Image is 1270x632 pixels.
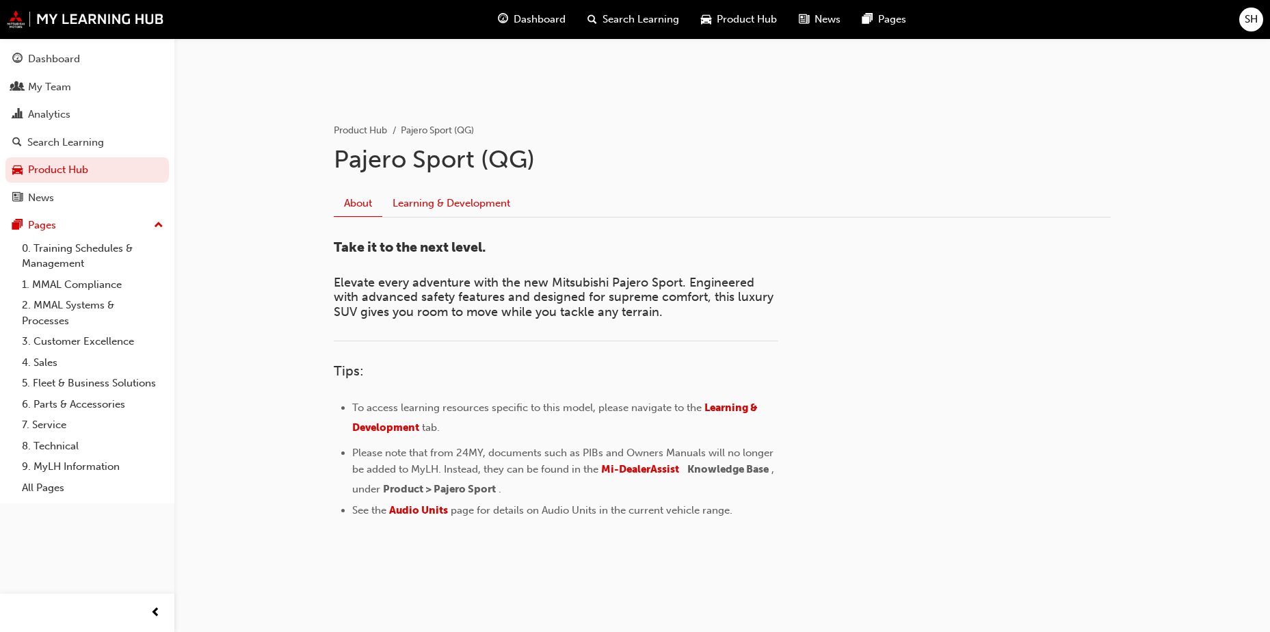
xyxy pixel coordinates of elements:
[487,5,577,34] a: guage-iconDashboard
[352,463,777,495] span: , under
[16,477,169,499] a: All Pages
[5,213,169,238] button: Pages
[5,185,169,211] a: News
[12,164,23,176] span: car-icon
[701,11,711,28] span: car-icon
[16,352,169,373] a: 4. Sales
[16,295,169,331] a: 2. MMAL Systems & Processes
[16,414,169,436] a: 7. Service
[16,331,169,352] a: 3. Customer Excellence
[815,12,841,27] span: News
[334,275,777,319] span: Elevate every adventure with the new Mitsubishi Pajero Sport. Engineered with advanced safety fea...
[12,220,23,232] span: pages-icon
[5,130,169,155] a: Search Learning
[28,79,71,95] div: My Team
[12,137,22,149] span: search-icon
[16,436,169,457] a: 8. Technical
[150,605,161,622] span: prev-icon
[451,504,732,516] span: page for details on Audio Units in the current vehicle range.
[687,463,769,475] span: Knowledge Base
[878,12,906,27] span: Pages
[16,394,169,415] a: 6. Parts & Accessories
[389,504,448,516] a: Audio Units
[352,401,702,414] span: To access learning resources specific to this model, please navigate to the
[12,109,23,121] span: chart-icon
[383,483,496,495] span: Product > Pajero Sport
[28,218,56,233] div: Pages
[851,5,917,34] a: pages-iconPages
[28,51,80,67] div: Dashboard
[5,102,169,127] a: Analytics
[514,12,566,27] span: Dashboard
[601,463,679,475] a: Mi-DealerAssist
[1245,12,1258,27] span: SH
[690,5,788,34] a: car-iconProduct Hub
[16,456,169,477] a: 9. MyLH Information
[382,190,520,216] a: Learning & Development
[334,239,486,255] span: Take it to the next level.
[498,11,508,28] span: guage-icon
[16,274,169,295] a: 1. MMAL Compliance
[862,11,873,28] span: pages-icon
[12,81,23,94] span: people-icon
[154,217,163,235] span: up-icon
[422,421,440,434] span: tab.
[334,124,387,136] a: Product Hub
[27,135,104,150] div: Search Learning
[334,144,1111,174] h1: Pajero Sport (QG)
[16,238,169,274] a: 0. Training Schedules & Management
[352,447,776,475] span: Please note that from 24MY, documents such as PIBs and Owners Manuals will no longer be added to ...
[352,504,386,516] span: See the
[799,11,809,28] span: news-icon
[603,12,679,27] span: Search Learning
[334,363,364,379] span: Tips:
[28,107,70,122] div: Analytics
[334,190,382,217] a: About
[401,123,474,139] li: Pajero Sport (QG)
[499,483,501,495] span: .
[12,53,23,66] span: guage-icon
[5,157,169,183] a: Product Hub
[12,192,23,205] span: news-icon
[717,12,777,27] span: Product Hub
[587,11,597,28] span: search-icon
[28,190,54,206] div: News
[1239,8,1263,31] button: SH
[5,47,169,72] a: Dashboard
[788,5,851,34] a: news-iconNews
[16,373,169,394] a: 5. Fleet & Business Solutions
[577,5,690,34] a: search-iconSearch Learning
[7,10,164,28] img: mmal
[5,75,169,100] a: My Team
[5,44,169,213] button: DashboardMy TeamAnalyticsSearch LearningProduct HubNews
